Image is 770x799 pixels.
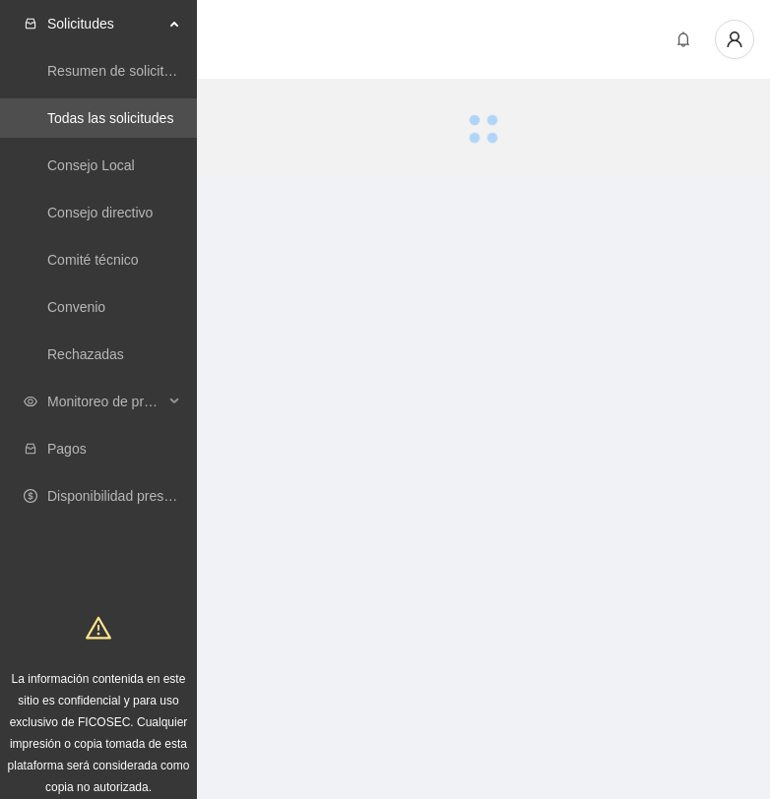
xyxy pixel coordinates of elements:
span: warning [86,615,111,641]
a: Disponibilidad presupuestal [47,488,216,504]
span: Monitoreo de proyectos [47,382,163,421]
span: eye [24,395,37,408]
span: user [716,31,753,48]
button: bell [668,24,699,55]
a: Rechazadas [47,346,124,362]
span: bell [669,31,698,47]
a: Convenio [47,299,105,315]
span: inbox [24,17,37,31]
a: Todas las solicitudes [47,110,173,126]
button: user [715,20,754,59]
a: Pagos [47,441,87,457]
a: Comité técnico [47,252,139,268]
a: Resumen de solicitudes por aprobar [47,63,269,79]
span: La información contenida en este sitio es confidencial y para uso exclusivo de FICOSEC. Cualquier... [8,672,190,794]
a: Consejo Local [47,157,135,173]
span: Solicitudes [47,4,163,43]
a: Consejo directivo [47,205,153,220]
